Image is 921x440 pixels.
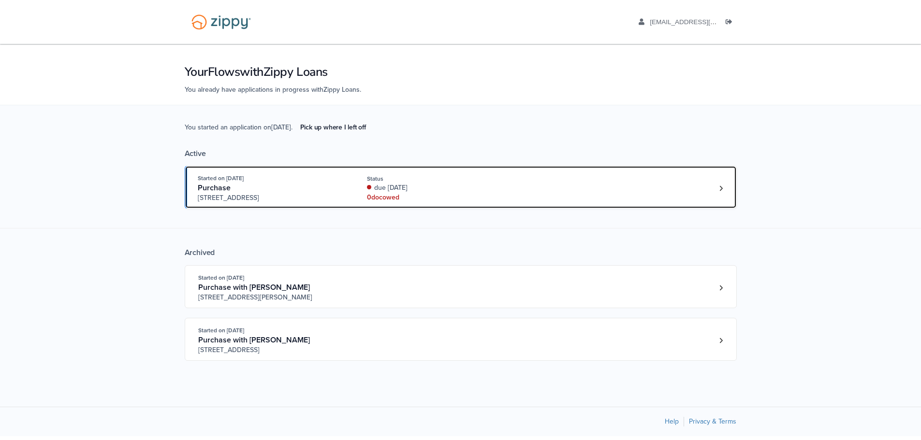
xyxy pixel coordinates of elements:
[714,181,729,196] a: Loan number 4256548
[198,175,244,182] span: Started on [DATE]
[185,85,361,94] span: You already have applications in progress with Zippy Loans .
[198,335,310,345] span: Purchase with [PERSON_NAME]
[198,293,346,302] span: [STREET_ADDRESS][PERSON_NAME]
[292,119,374,135] a: Pick up where I left off
[198,274,244,281] span: Started on [DATE]
[198,283,310,292] span: Purchase with [PERSON_NAME]
[185,149,737,158] div: Active
[689,417,736,426] a: Privacy & Terms
[639,18,761,28] a: edit profile
[185,248,737,257] div: Archived
[185,265,737,308] a: Open loan 4238297
[185,10,257,34] img: Logo
[198,327,244,334] span: Started on [DATE]
[726,18,736,28] a: Log out
[185,122,374,149] span: You started an application on [DATE] .
[650,18,760,26] span: sphawes1@gmail.com
[198,345,346,355] span: [STREET_ADDRESS]
[198,183,231,193] span: Purchase
[367,193,496,202] div: 0 doc owed
[665,417,679,426] a: Help
[714,281,729,295] a: Loan number 4238297
[714,333,729,348] a: Loan number 4100895
[367,174,496,183] div: Status
[185,166,737,209] a: Open loan 4256548
[185,318,737,361] a: Open loan 4100895
[185,64,737,80] h1: Your Flows with Zippy Loans
[367,183,496,193] div: due [DATE]
[198,193,345,203] span: [STREET_ADDRESS]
